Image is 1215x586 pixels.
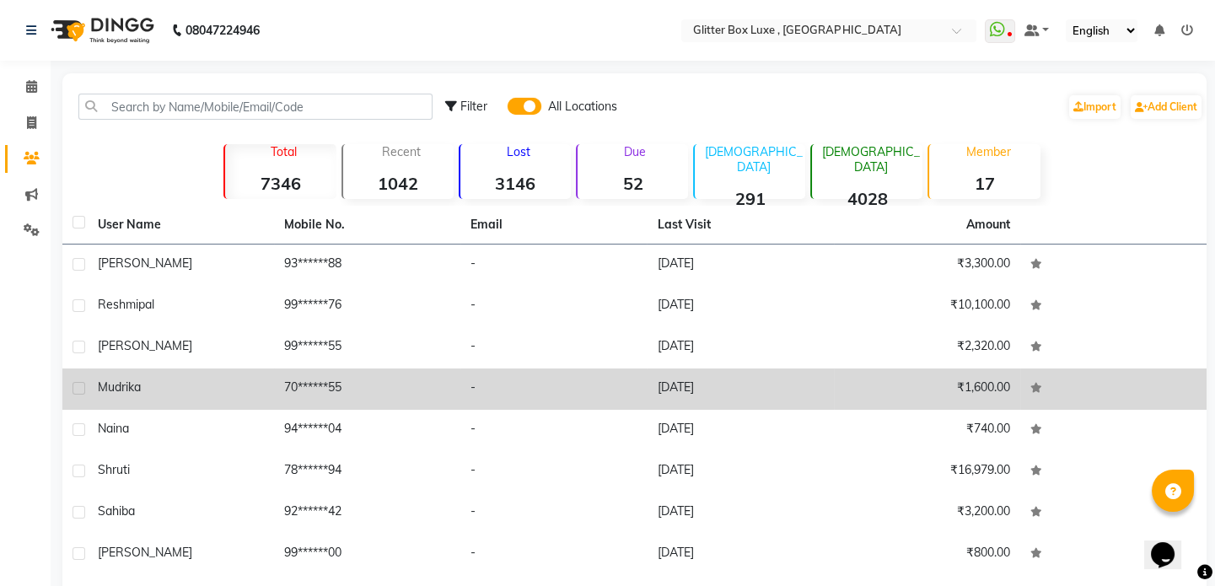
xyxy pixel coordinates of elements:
p: [DEMOGRAPHIC_DATA] [702,144,805,175]
td: [DATE] [647,245,833,286]
a: Import [1069,95,1121,119]
td: ₹1,600.00 [834,368,1020,410]
strong: 3146 [460,173,571,194]
strong: 291 [695,188,805,209]
th: User Name [88,206,274,245]
strong: 52 [578,173,688,194]
span: pal [138,297,154,312]
th: Amount [956,206,1020,244]
span: [PERSON_NAME] [98,545,192,560]
strong: 7346 [225,173,336,194]
strong: 17 [929,173,1040,194]
span: shruti [98,462,130,477]
td: [DATE] [647,368,833,410]
td: - [460,410,647,451]
td: ₹10,100.00 [834,286,1020,327]
td: - [460,534,647,575]
span: All Locations [548,98,617,116]
th: Email [460,206,647,245]
td: [DATE] [647,451,833,492]
td: [DATE] [647,327,833,368]
td: ₹740.00 [834,410,1020,451]
td: ₹16,979.00 [834,451,1020,492]
td: - [460,492,647,534]
p: Member [936,144,1040,159]
input: Search by Name/Mobile/Email/Code [78,94,433,120]
a: Add Client [1131,95,1202,119]
td: - [460,245,647,286]
td: - [460,368,647,410]
b: 08047224946 [185,7,260,54]
span: Naina [98,421,129,436]
span: Filter [460,99,487,114]
td: [DATE] [647,492,833,534]
th: Last Visit [647,206,833,245]
span: [PERSON_NAME] [98,255,192,271]
td: ₹800.00 [834,534,1020,575]
strong: 4028 [812,188,922,209]
p: Lost [467,144,571,159]
td: ₹3,200.00 [834,492,1020,534]
span: Mudrika [98,379,141,395]
td: ₹3,300.00 [834,245,1020,286]
td: [DATE] [647,286,833,327]
td: [DATE] [647,410,833,451]
th: Mobile No. [274,206,460,245]
p: Due [581,144,688,159]
td: - [460,286,647,327]
strong: 1042 [343,173,454,194]
span: Reshmi [98,297,138,312]
p: [DEMOGRAPHIC_DATA] [819,144,922,175]
img: logo [43,7,159,54]
td: - [460,451,647,492]
p: Total [232,144,336,159]
td: [DATE] [647,534,833,575]
iframe: chat widget [1144,519,1198,569]
td: - [460,327,647,368]
span: sahiba [98,503,135,519]
span: [PERSON_NAME] [98,338,192,353]
p: Recent [350,144,454,159]
td: ₹2,320.00 [834,327,1020,368]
